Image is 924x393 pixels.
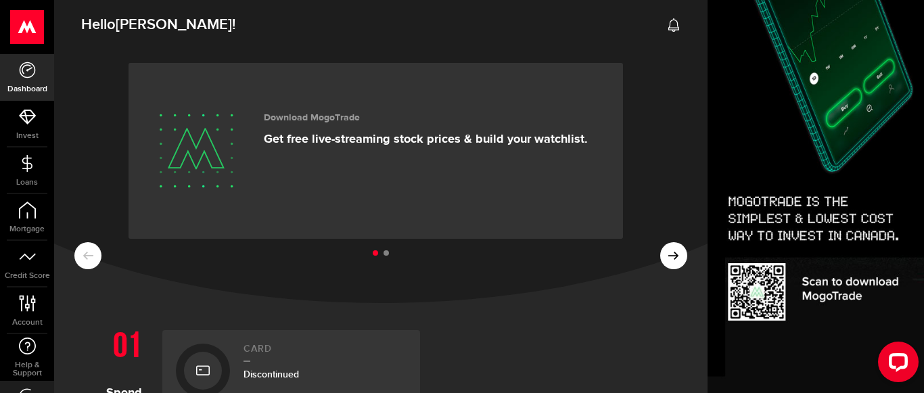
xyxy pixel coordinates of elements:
a: Download MogoTrade Get free live-streaming stock prices & build your watchlist. [129,63,623,239]
span: [PERSON_NAME] [116,16,232,34]
span: Discontinued [244,369,299,380]
span: Hello ! [81,11,235,39]
h3: Download MogoTrade [264,112,588,124]
p: Get free live-streaming stock prices & build your watchlist. [264,132,588,147]
iframe: LiveChat chat widget [867,336,924,393]
h2: Card [244,344,407,362]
